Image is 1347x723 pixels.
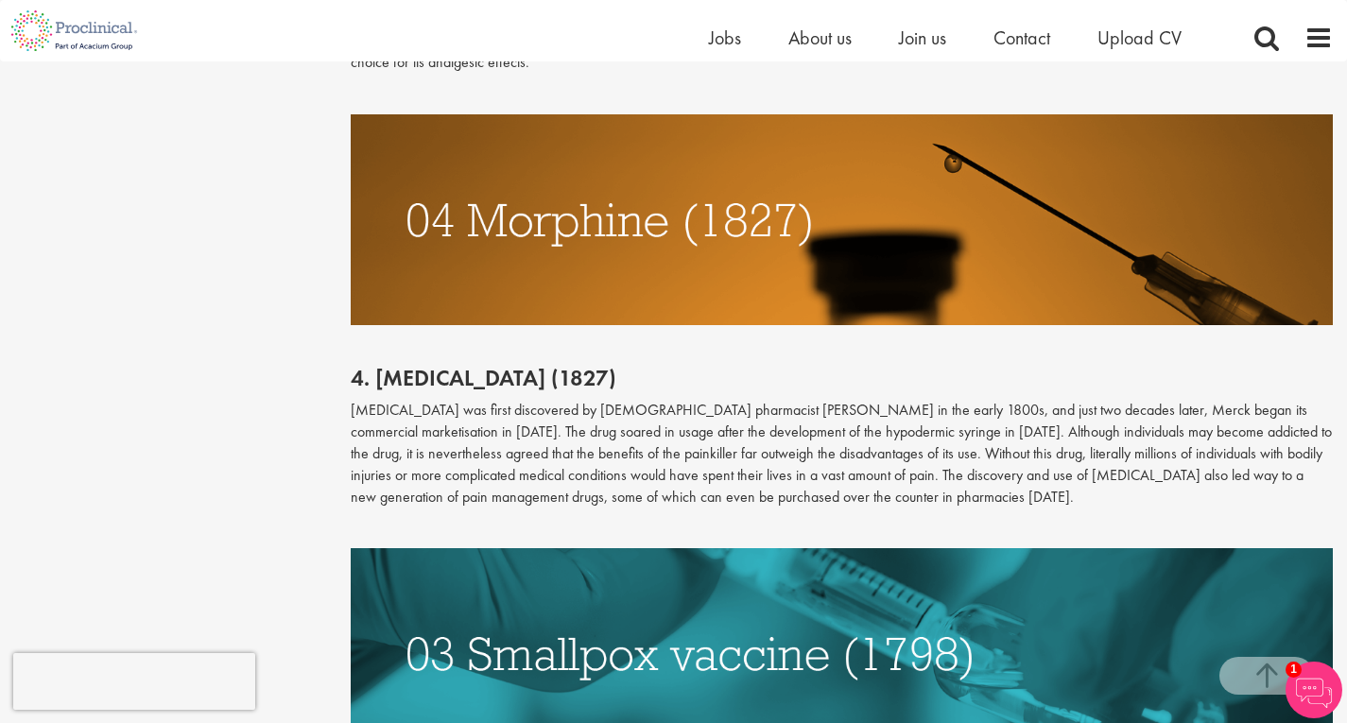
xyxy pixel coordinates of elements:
a: Upload CV [1097,26,1182,50]
a: Join us [899,26,946,50]
img: Chatbot [1286,662,1342,718]
a: Contact [993,26,1050,50]
span: 1 [1286,662,1302,678]
a: About us [788,26,852,50]
img: MORPHINE (1827) [351,114,1333,325]
h2: 4. [MEDICAL_DATA] (1827) [351,366,1333,390]
iframe: reCAPTCHA [13,653,255,710]
a: Jobs [709,26,741,50]
p: [MEDICAL_DATA] was first discovered by [DEMOGRAPHIC_DATA] pharmacist [PERSON_NAME] in the early 1... [351,400,1333,508]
